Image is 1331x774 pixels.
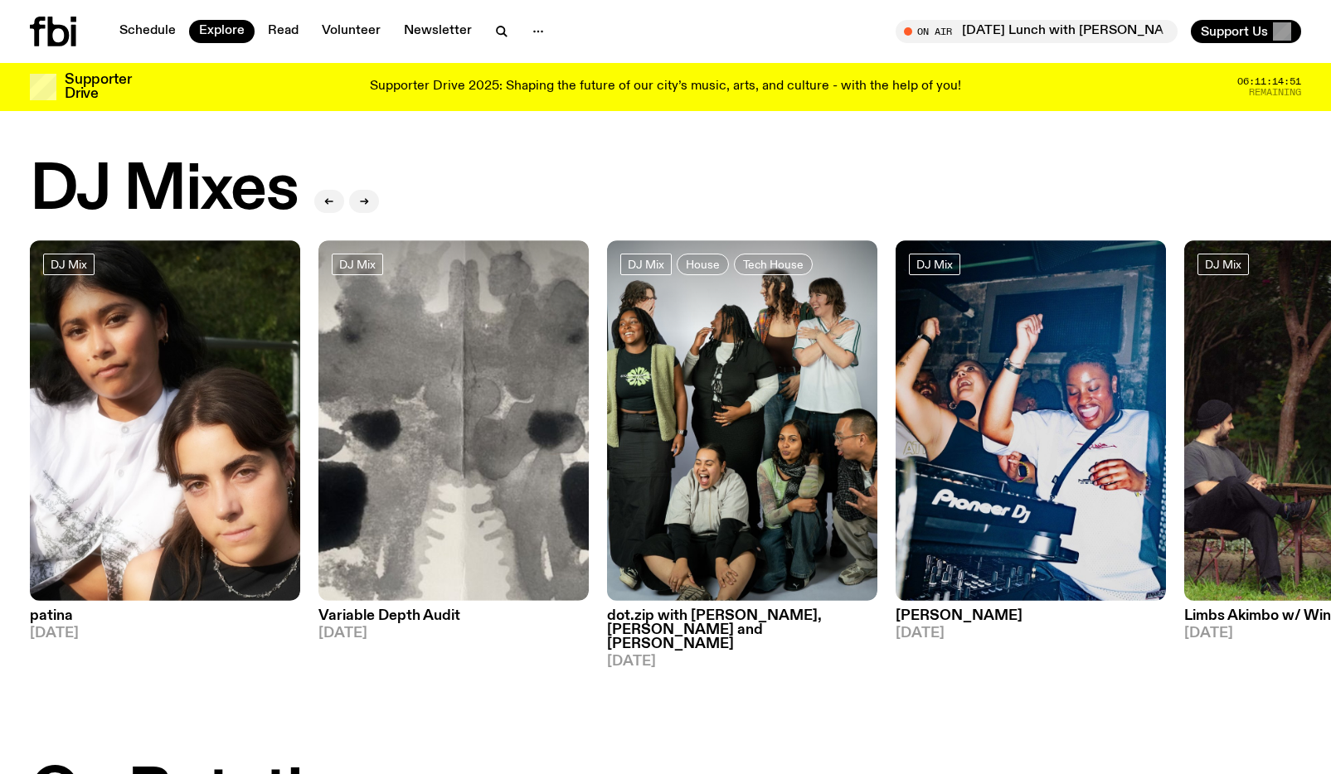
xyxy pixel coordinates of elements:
[30,159,298,222] h2: DJ Mixes
[30,601,300,641] a: patina[DATE]
[370,80,961,94] p: Supporter Drive 2025: Shaping the future of our city’s music, arts, and culture - with the help o...
[312,20,391,43] a: Volunteer
[394,20,482,43] a: Newsletter
[896,601,1166,641] a: [PERSON_NAME][DATE]
[677,254,729,275] a: House
[896,609,1166,623] h3: [PERSON_NAME]
[620,254,672,275] a: DJ Mix
[909,254,960,275] a: DJ Mix
[1197,254,1249,275] a: DJ Mix
[339,258,376,270] span: DJ Mix
[628,258,664,270] span: DJ Mix
[1201,24,1268,39] span: Support Us
[896,626,1166,641] span: [DATE]
[1249,88,1301,97] span: Remaining
[318,240,589,601] img: A black and white Rorschach
[607,609,877,651] h3: dot.zip with [PERSON_NAME], [PERSON_NAME] and [PERSON_NAME]
[30,626,300,641] span: [DATE]
[734,254,813,275] a: Tech House
[1191,20,1301,43] button: Support Us
[189,20,255,43] a: Explore
[43,254,95,275] a: DJ Mix
[607,655,877,669] span: [DATE]
[1237,77,1301,86] span: 06:11:14:51
[1205,258,1241,270] span: DJ Mix
[318,601,589,641] a: Variable Depth Audit[DATE]
[743,258,804,270] span: Tech House
[258,20,308,43] a: Read
[109,20,186,43] a: Schedule
[318,609,589,623] h3: Variable Depth Audit
[607,601,877,669] a: dot.zip with [PERSON_NAME], [PERSON_NAME] and [PERSON_NAME][DATE]
[30,609,300,623] h3: patina
[916,258,953,270] span: DJ Mix
[686,258,720,270] span: House
[318,626,589,641] span: [DATE]
[332,254,383,275] a: DJ Mix
[65,73,131,101] h3: Supporter Drive
[51,258,87,270] span: DJ Mix
[896,20,1178,43] button: On Air[DATE] Lunch with [PERSON_NAME] and [PERSON_NAME] // Junipo Interview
